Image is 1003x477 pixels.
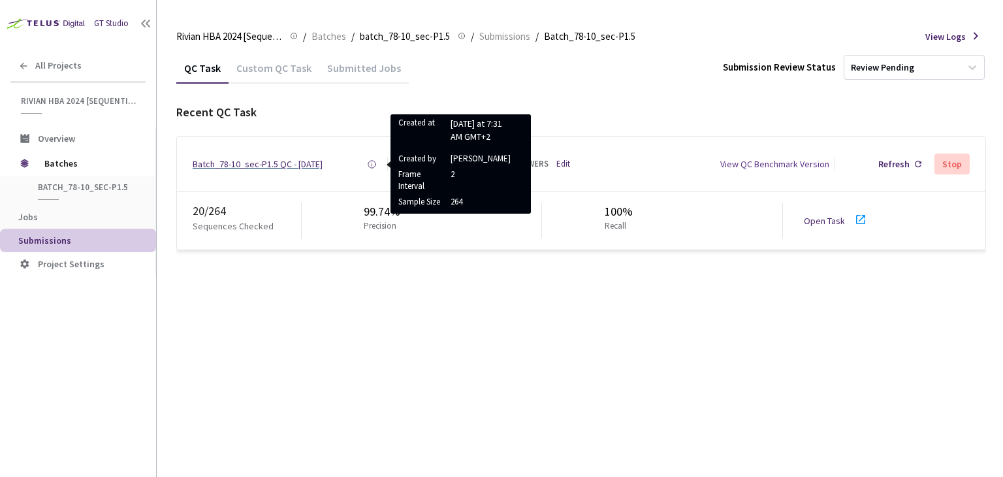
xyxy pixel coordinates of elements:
[605,220,628,233] p: Recall
[851,61,914,74] div: Review Pending
[448,153,513,165] span: [PERSON_NAME]
[396,117,448,150] span: Created at
[605,203,633,220] div: 100%
[35,60,82,71] span: All Projects
[193,203,301,220] div: 20 / 264
[396,169,448,193] span: Frame Interval
[229,61,319,84] div: Custom QC Task
[311,29,346,44] span: Batches
[364,220,396,233] p: Precision
[471,29,474,44] li: /
[804,215,845,227] a: Open Task
[319,61,409,84] div: Submitted Jobs
[448,169,513,193] span: 2
[396,153,448,165] span: Created by
[38,182,135,193] span: batch_78-10_sec-P1.5
[303,29,306,44] li: /
[451,117,513,143] p: [DATE] at 7:31 AM GMT+2
[360,29,450,44] span: batch_78-10_sec-P1.5
[364,203,402,220] div: 99.74%
[21,95,138,107] span: Rivian HBA 2024 [Sequential]
[351,29,355,44] li: /
[193,157,323,171] a: Batch_78-10_sec-P1.5 QC - [DATE]
[535,29,539,44] li: /
[176,61,229,84] div: QC Task
[18,235,71,246] span: Submissions
[18,211,38,223] span: Jobs
[448,196,513,208] span: 264
[38,258,104,270] span: Project Settings
[723,60,836,74] div: Submission Review Status
[193,220,274,233] p: Sequences Checked
[556,158,570,171] a: Edit
[38,133,75,144] span: Overview
[477,29,533,43] a: Submissions
[878,157,910,171] div: Refresh
[94,18,129,30] div: GT Studio
[309,29,349,43] a: Batches
[44,150,134,176] span: Batches
[942,159,962,169] div: Stop
[176,104,986,121] div: Recent QC Task
[720,157,829,171] div: View QC Benchmark Version
[479,29,530,44] span: Submissions
[176,29,282,44] span: Rivian HBA 2024 [Sequential]
[925,30,966,43] span: View Logs
[396,196,448,208] span: Sample Size
[544,29,635,44] span: Batch_78-10_sec-P1.5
